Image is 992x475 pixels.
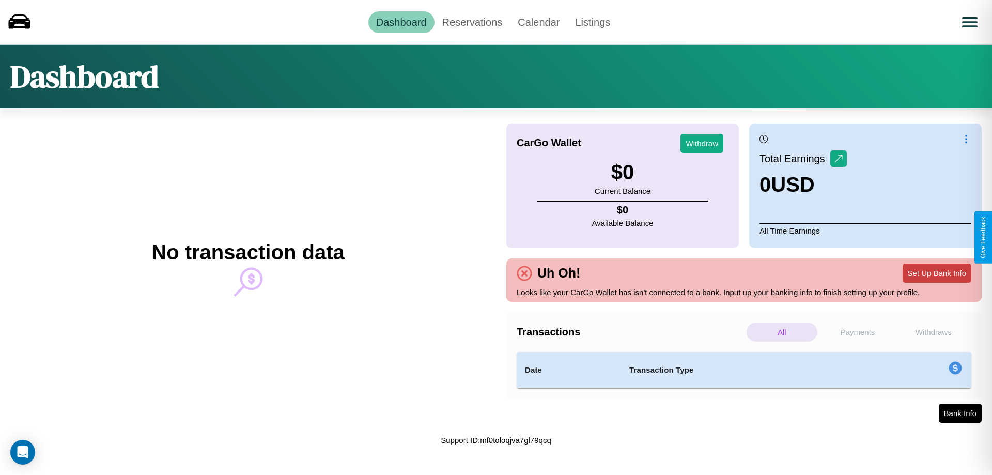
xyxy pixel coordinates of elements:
[898,323,969,342] p: Withdraws
[525,364,613,376] h4: Date
[939,404,982,423] button: Bank Info
[592,204,654,216] h4: $ 0
[760,173,847,196] h3: 0 USD
[980,217,987,258] div: Give Feedback
[517,326,744,338] h4: Transactions
[760,149,830,168] p: Total Earnings
[435,11,510,33] a: Reservations
[595,184,650,198] p: Current Balance
[151,241,344,264] h2: No transaction data
[532,266,585,281] h4: Uh Oh!
[368,11,435,33] a: Dashboard
[680,134,723,153] button: Withdraw
[903,264,971,283] button: Set Up Bank Info
[747,323,817,342] p: All
[510,11,567,33] a: Calendar
[823,323,893,342] p: Payments
[567,11,618,33] a: Listings
[592,216,654,230] p: Available Balance
[10,440,35,465] div: Open Intercom Messenger
[629,364,864,376] h4: Transaction Type
[10,55,159,98] h1: Dashboard
[955,8,984,37] button: Open menu
[517,285,971,299] p: Looks like your CarGo Wallet has isn't connected to a bank. Input up your banking info to finish ...
[517,352,971,388] table: simple table
[441,433,551,447] p: Support ID: mf0toloqjva7gl79qcq
[595,161,650,184] h3: $ 0
[760,223,971,238] p: All Time Earnings
[517,137,581,149] h4: CarGo Wallet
